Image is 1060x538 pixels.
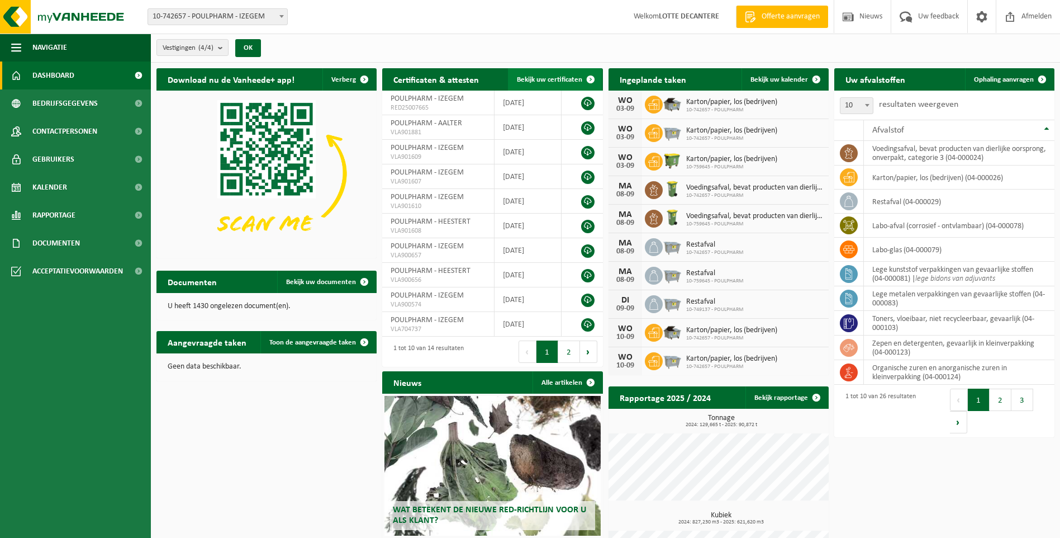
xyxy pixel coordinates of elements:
span: POULPHARM - AALTER [391,119,462,128]
div: WO [614,96,636,105]
td: labo-glas (04-000079) [864,238,1054,262]
strong: LOTTE DECANTERE [659,12,719,21]
span: Restafval [686,240,744,249]
span: VLA900574 [391,300,486,309]
div: WO [614,324,636,333]
td: lege kunststof verpakkingen van gevaarlijke stoffen (04-000081) | [864,262,1054,286]
h2: Download nu de Vanheede+ app! [156,68,306,90]
span: Ophaling aanvragen [974,76,1034,83]
span: Voedingsafval, bevat producten van dierlijke oorsprong, onverpakt, categorie 3 [686,212,823,221]
count: (4/4) [198,44,213,51]
span: Bedrijfsgegevens [32,89,98,117]
span: Toon de aangevraagde taken [269,339,356,346]
div: 09-09 [614,305,636,313]
span: VLA901610 [391,202,486,211]
span: POULPHARM - IZEGEM [391,168,464,177]
span: VLA901607 [391,177,486,186]
td: [DATE] [495,140,562,164]
div: 03-09 [614,105,636,113]
span: 10-742657 - POULPHARM [686,135,777,142]
h2: Certificaten & attesten [382,68,490,90]
td: organische zuren en anorganische zuren in kleinverpakking (04-000124) [864,360,1054,385]
span: Acceptatievoorwaarden [32,257,123,285]
button: 1 [536,341,558,363]
span: POULPHARM - IZEGEM [391,193,464,201]
div: 10-09 [614,333,636,341]
div: MA [614,267,636,276]
div: 08-09 [614,248,636,256]
button: Verberg [322,68,375,91]
span: Kalender [32,173,67,201]
h2: Documenten [156,271,228,292]
span: 10 [840,97,873,114]
span: Rapportage [32,201,75,229]
td: labo-afval (corrosief - ontvlambaar) (04-000078) [864,214,1054,238]
div: MA [614,210,636,219]
span: Karton/papier, los (bedrijven) [686,126,777,135]
td: [DATE] [495,91,562,115]
span: POULPHARM - IZEGEM [391,242,464,251]
span: RED25007665 [391,103,486,112]
a: Ophaling aanvragen [965,68,1053,91]
span: Karton/papier, los (bedrijven) [686,155,777,164]
button: 3 [1011,389,1033,411]
a: Alle artikelen [533,371,602,394]
span: 2024: 827,230 m3 - 2025: 621,620 m3 [614,520,829,525]
span: POULPHARM - HEESTERT [391,218,470,226]
button: Vestigingen(4/4) [156,39,229,56]
button: 2 [990,389,1011,411]
td: lege metalen verpakkingen van gevaarlijke stoffen (04-000083) [864,286,1054,311]
span: Bekijk uw documenten [286,279,356,286]
span: Contactpersonen [32,117,97,145]
td: zepen en detergenten, gevaarlijk in kleinverpakking (04-000123) [864,336,1054,360]
div: DI [614,296,636,305]
span: Voedingsafval, bevat producten van dierlijke oorsprong, onverpakt, categorie 3 [686,183,823,192]
span: POULPHARM - IZEGEM [391,144,464,152]
span: Bekijk uw certificaten [517,76,582,83]
h2: Ingeplande taken [609,68,697,90]
div: 1 tot 10 van 26 resultaten [840,388,916,435]
span: Dashboard [32,62,74,89]
button: 1 [968,389,990,411]
span: POULPHARM - IZEGEM [391,95,464,103]
img: WB-2500-GAL-GY-01 [663,294,682,313]
label: resultaten weergeven [879,100,958,109]
p: U heeft 1430 ongelezen document(en). [168,303,365,310]
td: [DATE] [495,312,562,337]
td: [DATE] [495,164,562,189]
img: WB-1100-HPE-GN-50 [663,151,682,170]
span: VLA900656 [391,276,486,285]
span: VLA901608 [391,226,486,235]
img: WB-2500-GAL-GY-01 [663,265,682,284]
span: VLA704737 [391,325,486,334]
td: [DATE] [495,214,562,238]
span: Gebruikers [32,145,74,173]
td: [DATE] [495,287,562,312]
span: 10-742657 - POULPHARM - IZEGEM [148,8,288,25]
a: Offerte aanvragen [736,6,828,28]
div: 1 tot 10 van 14 resultaten [388,339,464,364]
button: Next [580,341,597,363]
span: Bekijk uw kalender [750,76,808,83]
span: 10-742657 - POULPHARM [686,192,823,199]
img: WB-0140-HPE-GN-50 [663,180,682,199]
span: 10-759645 - POULPHARM [686,221,823,228]
button: 2 [558,341,580,363]
a: Toon de aangevraagde taken [260,331,375,353]
div: MA [614,239,636,248]
span: Verberg [331,76,356,83]
div: 08-09 [614,276,636,284]
a: Wat betekent de nieuwe RED-richtlijn voor u als klant? [384,396,600,536]
td: [DATE] [495,263,562,287]
td: [DATE] [495,238,562,263]
h2: Aangevraagde taken [156,331,258,353]
p: Geen data beschikbaar. [168,363,365,371]
span: POULPHARM - IZEGEM [391,316,464,324]
a: Bekijk uw documenten [277,271,375,293]
span: VLA901881 [391,128,486,137]
span: Afvalstof [872,126,904,135]
span: 10-759645 - POULPHARM [686,164,777,171]
div: 08-09 [614,219,636,227]
div: 03-09 [614,134,636,141]
td: voedingsafval, bevat producten van dierlijke oorsprong, onverpakt, categorie 3 (04-000024) [864,141,1054,166]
